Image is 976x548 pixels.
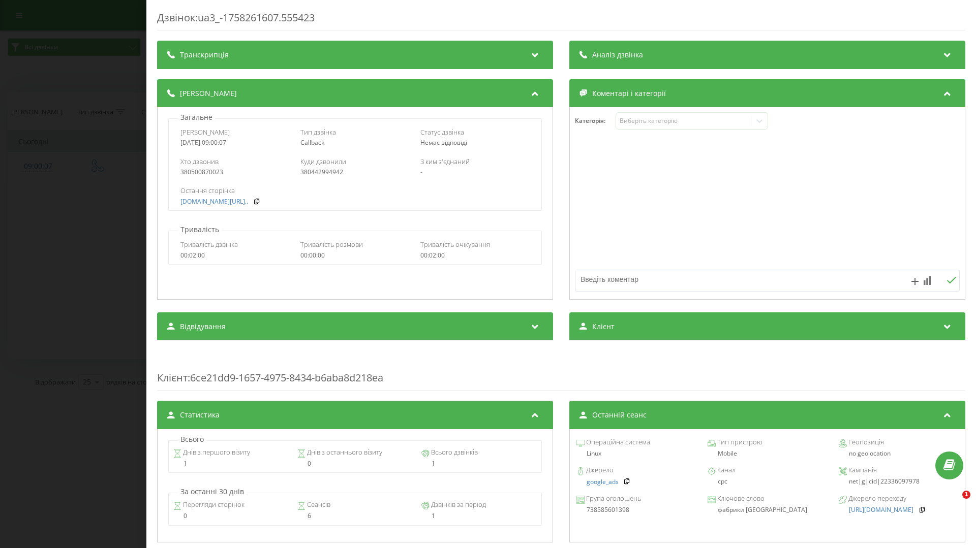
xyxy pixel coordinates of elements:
span: Немає відповіді [420,138,467,147]
div: 1 [173,460,289,467]
div: 1 [421,512,537,520]
span: Тип дзвінка [300,127,336,137]
span: Останній сеанс [592,410,647,420]
span: Операційна система [585,437,650,447]
span: З ким з'єднаний [420,157,470,166]
span: Джерело [585,465,614,475]
div: 1 [421,460,537,467]
span: Клієнт [592,321,615,332]
div: : 6ce21dd9-1657-4975-8434-b6aba8d218ea [157,350,965,391]
span: Всього дзвінків [430,447,478,458]
p: Тривалість [178,224,222,235]
span: Тип пристрою [716,437,762,447]
span: Хто дзвонив [180,157,219,166]
span: Статистика [180,410,220,420]
span: Тривалість дзвінка [180,240,238,249]
div: Linux [576,450,696,457]
div: 00:00:00 [300,252,410,259]
div: Дзвінок : ua3_-1758261607.555423 [157,11,965,30]
div: - [420,169,530,176]
span: 1 [962,491,970,499]
span: Коментарі і категорії [592,88,666,99]
p: За останні 30 днів [178,487,247,497]
span: Дзвінків за період [430,500,486,510]
a: [DOMAIN_NAME][URL].. [180,198,248,205]
span: Куди дзвонили [300,157,346,166]
span: [PERSON_NAME] [180,88,237,99]
div: 380500870023 [180,169,290,176]
span: Кампанія [847,465,877,475]
span: Джерело переходу [847,494,906,504]
span: Транскрипція [180,50,229,60]
div: net|g|cid|22336097978 [839,478,958,485]
span: Ключове слово [716,494,765,504]
span: Callback [300,138,324,147]
span: Група оголошень [585,494,641,504]
span: Статус дзвінка [420,127,464,137]
p: Всього [178,434,206,444]
div: 0 [173,512,289,520]
span: Перегляди сторінок [181,500,245,510]
span: Тривалість розмови [300,240,363,249]
iframe: Intercom live chat [941,491,966,515]
div: фабрики [GEOGRAPHIC_DATA] [708,506,827,513]
span: Клієнт [157,371,188,384]
span: Днів з першого візиту [181,447,250,458]
div: [DATE] 09:00:07 [180,139,290,146]
span: Відвідування [180,321,226,332]
div: 0 [297,460,413,467]
div: cpc [708,478,827,485]
h4: Категорія : [575,117,616,124]
span: Сеансів [306,500,330,510]
div: 738585601398 [576,506,696,513]
a: google_ads [587,478,619,486]
span: Тривалість очікування [420,240,490,249]
span: Остання сторінка [180,186,235,195]
div: Виберіть категорію [620,117,747,125]
span: Днів з останнього візиту [306,447,382,458]
p: Загальне [178,112,215,122]
span: Канал [716,465,736,475]
div: 6 [297,512,413,520]
div: 00:02:00 [180,252,290,259]
span: [PERSON_NAME] [180,127,230,137]
span: Геопозиція [847,437,884,447]
span: Аналіз дзвінка [592,50,643,60]
a: [URL][DOMAIN_NAME] [849,506,913,513]
div: no geolocation [839,450,958,457]
div: 00:02:00 [420,252,530,259]
div: 380442994942 [300,169,410,176]
div: Mobile [708,450,827,457]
